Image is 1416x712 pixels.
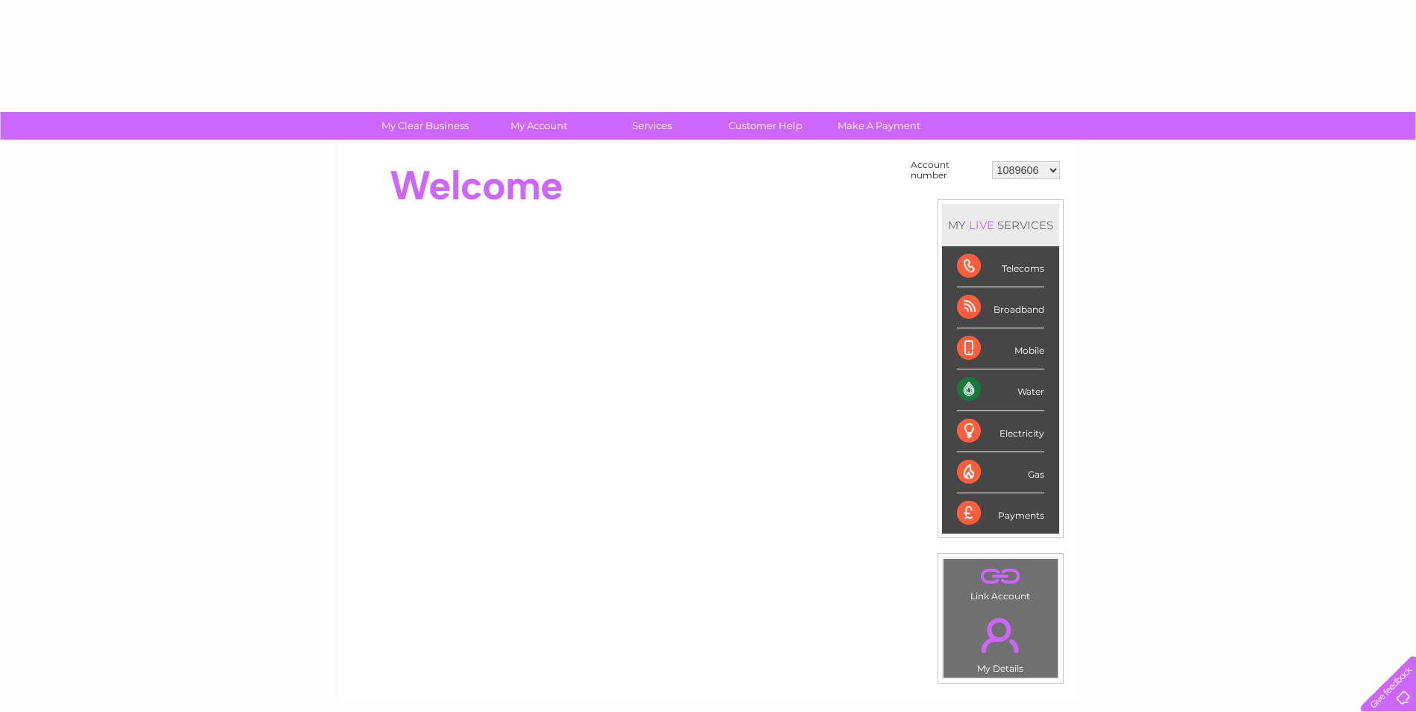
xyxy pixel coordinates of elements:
a: Make A Payment [817,112,941,140]
div: MY SERVICES [942,204,1059,246]
div: Telecoms [957,246,1044,287]
a: My Clear Business [364,112,487,140]
div: Electricity [957,411,1044,452]
a: My Account [477,112,600,140]
a: Services [590,112,714,140]
td: My Details [943,605,1058,678]
div: Water [957,369,1044,410]
td: Account number [907,156,988,184]
a: . [947,609,1054,661]
div: LIVE [966,218,997,232]
div: Gas [957,452,1044,493]
div: Mobile [957,328,1044,369]
div: Broadband [957,287,1044,328]
td: Link Account [943,558,1058,605]
a: . [947,563,1054,589]
a: Customer Help [704,112,827,140]
div: Payments [957,493,1044,534]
